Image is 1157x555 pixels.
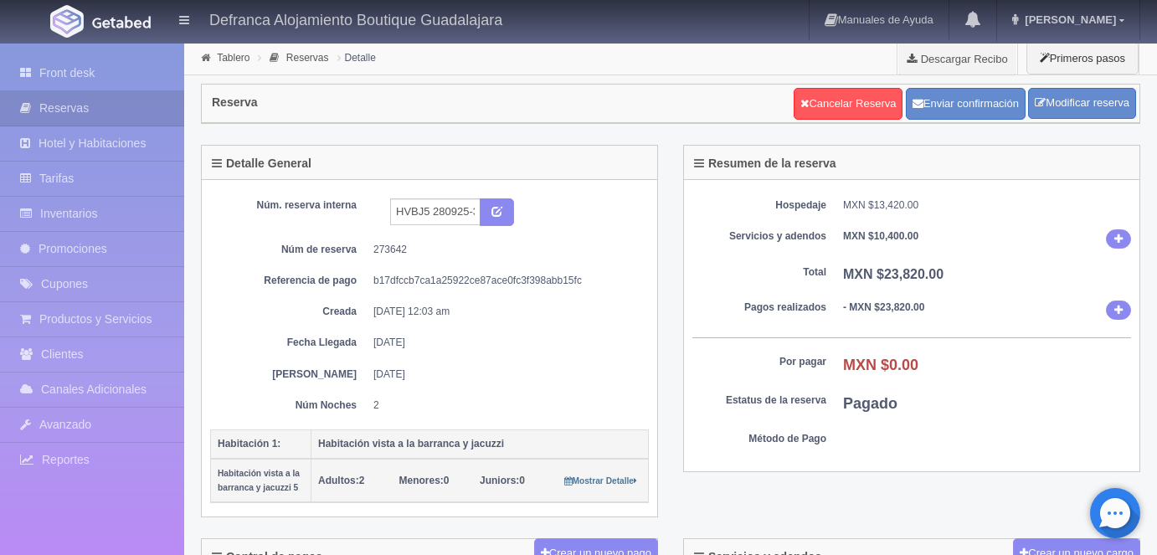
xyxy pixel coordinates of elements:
[92,16,151,28] img: Getabed
[50,5,84,38] img: Getabed
[212,157,311,170] h4: Detalle General
[333,49,380,65] li: Detalle
[223,274,357,288] dt: Referencia de pago
[1026,42,1139,75] button: Primeros pasos
[399,475,444,486] strong: Menores:
[843,357,918,373] b: MXN $0.00
[212,96,258,109] h4: Reserva
[223,336,357,350] dt: Fecha Llegada
[843,301,924,313] b: - MXN $23,820.00
[373,305,636,319] dd: [DATE] 12:03 am
[318,475,359,486] strong: Adultos:
[692,355,826,369] dt: Por pagar
[217,52,249,64] a: Tablero
[843,230,918,242] b: MXN $10,400.00
[694,157,836,170] h4: Resumen de la reserva
[209,8,502,29] h4: Defranca Alojamiento Boutique Guadalajara
[692,265,826,280] dt: Total
[692,229,826,244] dt: Servicios y adendos
[692,432,826,446] dt: Método de Pago
[373,243,636,257] dd: 273642
[311,429,649,459] th: Habitación vista a la barranca y jacuzzi
[1028,88,1136,119] a: Modificar reserva
[223,398,357,413] dt: Núm Noches
[223,367,357,382] dt: [PERSON_NAME]
[399,475,450,486] span: 0
[480,475,519,486] strong: Juniors:
[480,475,525,486] span: 0
[223,198,357,213] dt: Núm. reserva interna
[218,469,300,492] small: Habitación vista a la barranca y jacuzzi 5
[843,198,1131,213] dd: MXN $13,420.00
[843,395,897,412] b: Pagado
[223,243,357,257] dt: Núm de reserva
[373,274,636,288] dd: b17dfccb7ca1a25922ce87ace0fc3f398abb15fc
[897,42,1017,75] a: Descargar Recibo
[906,88,1026,120] button: Enviar confirmación
[286,52,329,64] a: Reservas
[843,267,944,281] b: MXN $23,820.00
[564,476,637,486] small: Mostrar Detalle
[692,301,826,315] dt: Pagos realizados
[692,198,826,213] dt: Hospedaje
[373,336,636,350] dd: [DATE]
[218,438,280,450] b: Habitación 1:
[223,305,357,319] dt: Creada
[564,475,637,486] a: Mostrar Detalle
[318,475,364,486] span: 2
[373,398,636,413] dd: 2
[794,88,902,120] a: Cancelar Reserva
[1021,13,1116,26] span: [PERSON_NAME]
[692,393,826,408] dt: Estatus de la reserva
[373,367,636,382] dd: [DATE]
